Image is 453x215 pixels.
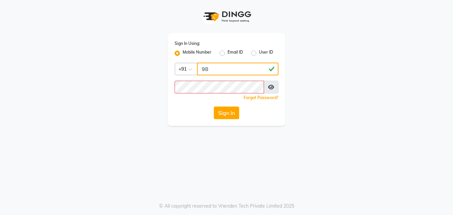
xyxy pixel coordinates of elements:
label: User ID [259,49,273,57]
label: Sign In Using: [175,41,200,47]
label: Email ID [228,49,243,57]
a: Forgot Password? [244,95,278,100]
label: Mobile Number [183,49,211,57]
button: Sign In [214,106,239,119]
input: Username [197,63,278,75]
img: logo1.svg [200,7,253,26]
input: Username [175,81,264,93]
